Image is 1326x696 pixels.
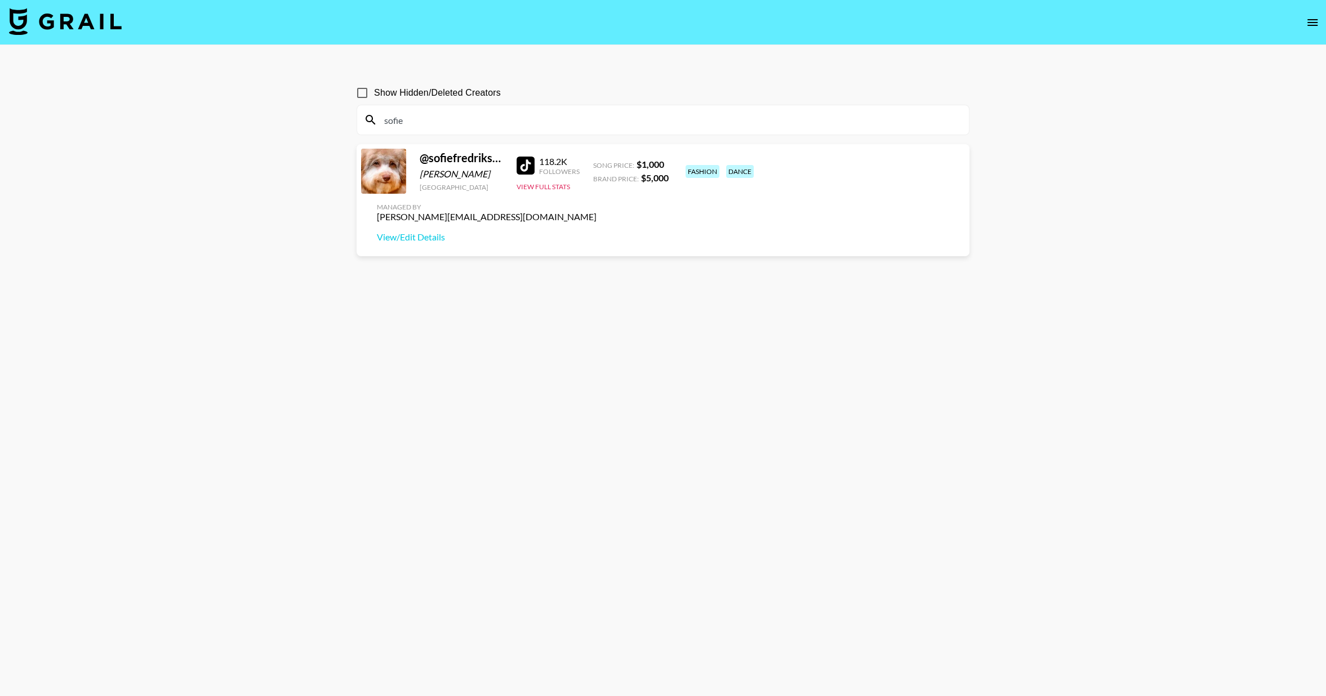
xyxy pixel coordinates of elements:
div: dance [726,165,754,178]
strong: $ 1,000 [637,159,664,169]
span: Song Price: [593,161,634,169]
input: Search by User Name [377,111,962,129]
div: [GEOGRAPHIC_DATA] [420,183,503,191]
a: View/Edit Details [377,231,597,243]
span: Show Hidden/Deleted Creators [374,86,501,100]
div: Followers [539,167,580,176]
button: open drawer [1301,11,1324,34]
strong: $ 5,000 [641,172,669,183]
div: Managed By [377,203,597,211]
div: [PERSON_NAME] [420,168,503,180]
div: @ sofiefredriksson [420,151,503,165]
div: 118.2K [539,156,580,167]
button: View Full Stats [517,182,570,191]
div: fashion [686,165,719,178]
div: [PERSON_NAME][EMAIL_ADDRESS][DOMAIN_NAME] [377,211,597,222]
img: Grail Talent [9,8,122,35]
span: Brand Price: [593,175,639,183]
